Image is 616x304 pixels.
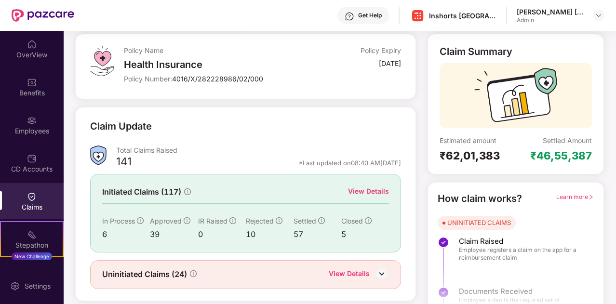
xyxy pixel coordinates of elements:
[318,217,325,224] span: info-circle
[1,240,63,250] div: Stepathon
[365,217,372,224] span: info-circle
[27,40,37,49] img: svg+xml;base64,PHN2ZyBpZD0iSG9tZSIgeG1sbnM9Imh0dHA6Ly93d3cudzMub3JnLzIwMDAvc3ZnIiB3aWR0aD0iMjAiIG...
[517,7,584,16] div: [PERSON_NAME] [PERSON_NAME]
[276,217,282,224] span: info-circle
[329,268,370,281] div: View Details
[102,268,187,280] span: Uninitiated Claims (24)
[27,230,37,239] img: svg+xml;base64,PHN2ZyB4bWxucz0iaHR0cDovL3d3dy53My5vcmcvMjAwMC9zdmciIHdpZHRoPSIyMSIgaGVpZ2h0PSIyMC...
[440,136,516,145] div: Estimated amount
[27,116,37,125] img: svg+xml;base64,PHN2ZyBpZD0iRW1wbG95ZWVzIiB4bWxucz0iaHR0cDovL3d3dy53My5vcmcvMjAwMC9zdmciIHdpZHRoPS...
[379,59,401,68] div: [DATE]
[12,9,74,22] img: New Pazcare Logo
[90,119,152,134] div: Claim Update
[440,149,516,162] div: ₹62,01,383
[246,217,274,225] span: Rejected
[358,12,382,19] div: Get Help
[447,218,511,227] div: UNINITIATED CLAIMS
[198,228,246,240] div: 0
[543,136,592,145] div: Settled Amount
[229,217,236,224] span: info-circle
[440,46,512,57] div: Claim Summary
[172,75,263,83] span: 4016/X/282228986/02/000
[150,228,198,240] div: 39
[595,12,603,19] img: svg+xml;base64,PHN2ZyBpZD0iRHJvcGRvd24tMzJ4MzIiIHhtbG5zPSJodHRwOi8vd3d3LnczLm9yZy8yMDAwL3N2ZyIgd2...
[438,237,449,248] img: svg+xml;base64,PHN2ZyBpZD0iU3RlcC1Eb25lLTMyeDMyIiB4bWxucz0iaHR0cDovL3d3dy53My5vcmcvMjAwMC9zdmciIH...
[137,217,144,224] span: info-circle
[90,145,107,165] img: ClaimsSummaryIcon
[102,217,135,225] span: In Process
[299,159,401,167] div: *Last updated on 08:40 AM[DATE]
[411,9,425,23] img: Inshorts%20Logo.png
[150,217,182,225] span: Approved
[429,11,496,20] div: Inshorts [GEOGRAPHIC_DATA] Advertising And Services Private Limited
[10,281,20,291] img: svg+xml;base64,PHN2ZyBpZD0iU2V0dGluZy0yMHgyMCIgeG1sbnM9Imh0dHA6Ly93d3cudzMub3JnLzIwMDAvc3ZnIiB3aW...
[116,145,401,155] div: Total Claims Raised
[124,74,309,83] div: Policy Number:
[102,228,150,240] div: 6
[459,237,584,246] span: Claim Raised
[341,228,389,240] div: 5
[517,16,584,24] div: Admin
[341,217,363,225] span: Closed
[375,266,389,281] img: DownIcon
[348,186,389,197] div: View Details
[27,78,37,87] img: svg+xml;base64,PHN2ZyBpZD0iQmVuZWZpdHMiIHhtbG5zPSJodHRwOi8vd3d3LnczLm9yZy8yMDAwL3N2ZyIgd2lkdGg9Ij...
[294,217,316,225] span: Settled
[294,228,341,240] div: 57
[345,12,354,21] img: svg+xml;base64,PHN2ZyBpZD0iSGVscC0zMngzMiIgeG1sbnM9Imh0dHA6Ly93d3cudzMub3JnLzIwMDAvc3ZnIiB3aWR0aD...
[184,188,191,195] span: info-circle
[588,194,594,200] span: right
[530,149,592,162] div: ₹46,55,387
[459,246,584,262] span: Employee registers a claim on the app for a reimbursement claim
[198,217,228,225] span: IR Raised
[90,46,114,76] img: svg+xml;base64,PHN2ZyB4bWxucz0iaHR0cDovL3d3dy53My5vcmcvMjAwMC9zdmciIHdpZHRoPSI0OS4zMiIgaGVpZ2h0PS...
[474,68,557,128] img: svg+xml;base64,PHN2ZyB3aWR0aD0iMTcyIiBoZWlnaHQ9IjExMyIgdmlld0JveD0iMCAwIDE3MiAxMTMiIGZpbGw9Im5vbm...
[116,155,132,171] div: 141
[190,270,197,277] span: info-circle
[102,186,181,198] span: Initiated Claims (117)
[184,217,190,224] span: info-circle
[22,281,54,291] div: Settings
[556,193,594,200] span: Learn more
[12,252,52,260] div: New Challenge
[361,46,401,55] div: Policy Expiry
[438,191,522,206] div: How claim works?
[124,46,309,55] div: Policy Name
[27,154,37,163] img: svg+xml;base64,PHN2ZyBpZD0iQ0RfQWNjb3VudHMiIGRhdGEtbmFtZT0iQ0QgQWNjb3VudHMiIHhtbG5zPSJodHRwOi8vd3...
[27,192,37,201] img: svg+xml;base64,PHN2ZyBpZD0iQ2xhaW0iIHhtbG5zPSJodHRwOi8vd3d3LnczLm9yZy8yMDAwL3N2ZyIgd2lkdGg9IjIwIi...
[246,228,294,240] div: 10
[124,59,309,70] div: Health Insurance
